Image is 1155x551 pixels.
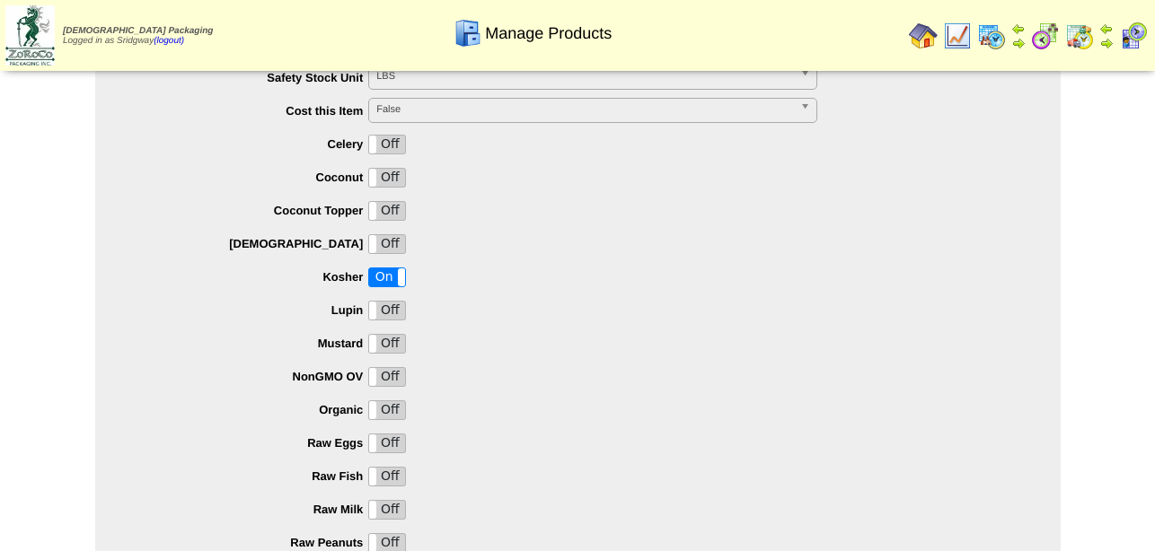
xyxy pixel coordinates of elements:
[368,168,406,188] div: OnOff
[485,24,612,43] span: Manage Products
[368,467,406,486] div: OnOff
[368,135,406,154] div: OnOff
[369,401,405,419] label: Off
[943,22,972,50] img: line_graph.gif
[131,171,369,184] label: Coconut
[369,335,405,353] label: Off
[131,204,369,217] label: Coconut Topper
[1099,36,1114,50] img: arrowright.gif
[977,22,1006,50] img: calendarprod.gif
[369,169,405,187] label: Off
[368,301,406,320] div: OnOff
[369,202,405,220] label: Off
[368,267,406,287] div: OnOff
[369,268,405,286] label: On
[1119,22,1148,50] img: calendarcustomer.gif
[1065,22,1094,50] img: calendarinout.gif
[63,26,213,36] span: [DEMOGRAPHIC_DATA] Packaging
[131,403,369,416] label: Organic
[368,334,406,354] div: OnOff
[63,26,213,46] span: Logged in as Sridgway
[909,22,938,50] img: home.gif
[454,19,482,48] img: cabinet.gif
[131,370,369,383] label: NonGMO OV
[369,468,405,485] label: Off
[131,536,369,549] label: Raw Peanuts
[369,302,405,319] label: Off
[369,368,405,386] label: Off
[131,303,369,317] label: Lupin
[131,503,369,516] label: Raw Milk
[131,469,369,483] label: Raw Fish
[368,500,406,520] div: OnOff
[368,400,406,420] div: OnOff
[369,136,405,153] label: Off
[368,201,406,221] div: OnOff
[1099,22,1114,36] img: arrowleft.gif
[131,104,369,118] label: Cost this Item
[131,237,369,250] label: [DEMOGRAPHIC_DATA]
[368,367,406,387] div: OnOff
[131,270,369,284] label: Kosher
[1031,22,1060,50] img: calendarblend.gif
[369,235,405,253] label: Off
[1011,22,1026,36] img: arrowleft.gif
[369,434,405,452] label: Off
[154,36,184,46] a: (logout)
[5,5,55,66] img: zoroco-logo-small.webp
[368,433,406,453] div: OnOff
[131,436,369,450] label: Raw Eggs
[368,234,406,254] div: OnOff
[131,337,369,350] label: Mustard
[369,501,405,519] label: Off
[1011,36,1026,50] img: arrowright.gif
[131,137,369,151] label: Celery
[376,99,793,120] span: False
